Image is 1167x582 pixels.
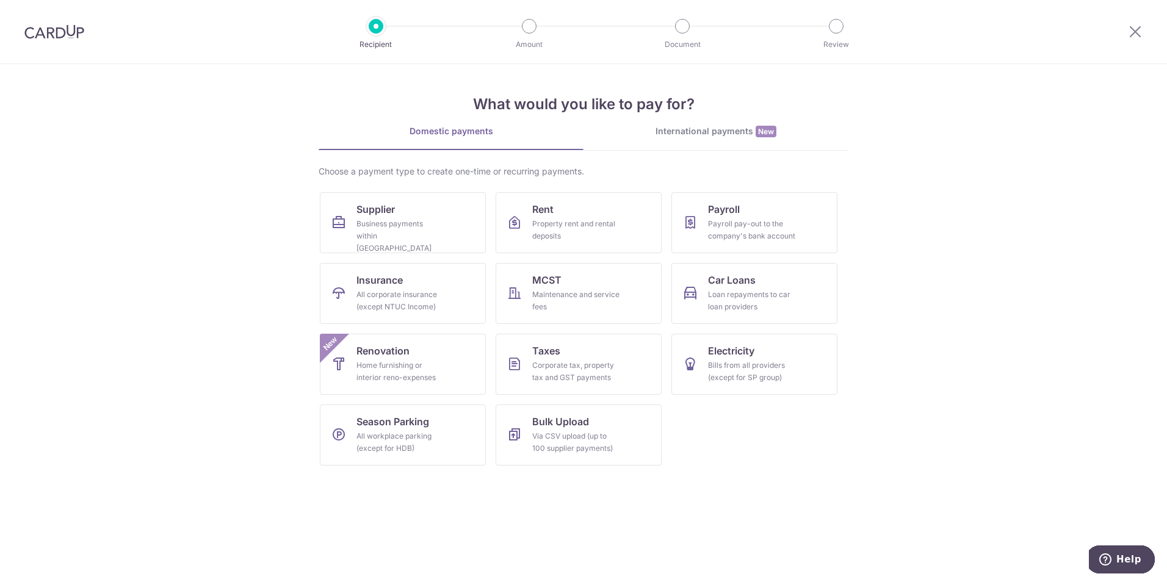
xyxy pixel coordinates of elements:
[320,334,341,354] span: New
[319,93,848,115] h4: What would you like to pay for?
[637,38,728,51] p: Document
[532,273,562,287] span: MCST
[496,263,662,324] a: MCSTMaintenance and service fees
[532,202,554,217] span: Rent
[27,9,52,20] span: Help
[671,334,837,395] a: ElectricityBills from all providers (except for SP group)
[331,38,421,51] p: Recipient
[320,263,486,324] a: InsuranceAll corporate insurance (except NTUC Income)
[791,38,881,51] p: Review
[24,24,84,39] img: CardUp
[1089,545,1155,576] iframe: Opens a widget where you can find more information
[532,289,620,313] div: Maintenance and service fees
[708,273,756,287] span: Car Loans
[532,218,620,242] div: Property rent and rental deposits
[356,430,444,454] div: All workplace parking (except for HDB)
[356,414,429,429] span: Season Parking
[356,273,403,287] span: Insurance
[708,359,796,384] div: Bills from all providers (except for SP group)
[356,202,395,217] span: Supplier
[532,343,560,358] span: Taxes
[532,359,620,384] div: Corporate tax, property tax and GST payments
[708,343,754,358] span: Electricity
[496,404,662,465] a: Bulk UploadVia CSV upload (up to 100 supplier payments)
[319,165,848,178] div: Choose a payment type to create one-time or recurring payments.
[532,430,620,454] div: Via CSV upload (up to 100 supplier payments)
[708,289,796,313] div: Loan repayments to car loan providers
[356,289,444,313] div: All corporate insurance (except NTUC Income)
[356,218,444,254] div: Business payments within [GEOGRAPHIC_DATA]
[319,125,583,137] div: Domestic payments
[671,263,837,324] a: Car LoansLoan repayments to car loan providers
[756,126,776,137] span: New
[708,202,740,217] span: Payroll
[708,218,796,242] div: Payroll pay-out to the company's bank account
[671,192,837,253] a: PayrollPayroll pay-out to the company's bank account
[496,192,662,253] a: RentProperty rent and rental deposits
[356,343,410,358] span: Renovation
[320,192,486,253] a: SupplierBusiness payments within [GEOGRAPHIC_DATA]
[320,404,486,465] a: Season ParkingAll workplace parking (except for HDB)
[532,414,589,429] span: Bulk Upload
[484,38,574,51] p: Amount
[583,125,848,138] div: International payments
[320,334,486,395] a: RenovationHome furnishing or interior reno-expensesNew
[356,359,444,384] div: Home furnishing or interior reno-expenses
[496,334,662,395] a: TaxesCorporate tax, property tax and GST payments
